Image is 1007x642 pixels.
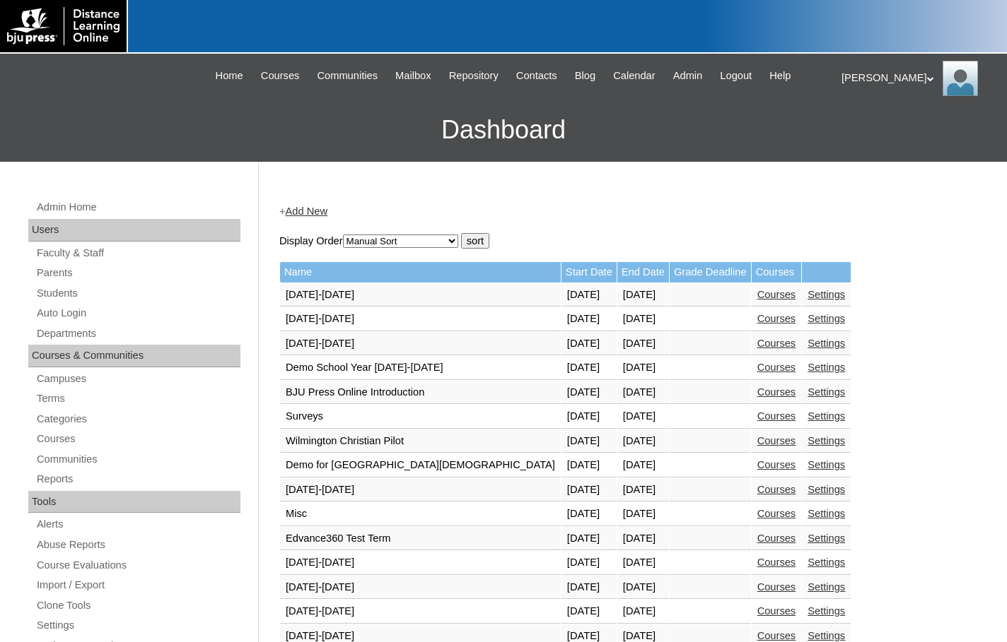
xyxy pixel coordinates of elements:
[280,527,561,551] td: Edvance360 Test Term
[673,68,703,84] span: Admin
[575,68,595,84] span: Blog
[509,68,564,84] a: Contacts
[209,68,250,84] a: Home
[286,206,327,217] a: Add New
[606,68,662,84] a: Calendar
[752,262,802,283] td: Courses
[516,68,557,84] span: Contacts
[757,508,796,519] a: Courses
[757,313,796,324] a: Courses
[35,451,240,468] a: Communities
[35,576,240,594] a: Import / Export
[617,332,669,356] td: [DATE]
[561,332,617,356] td: [DATE]
[35,304,240,322] a: Auto Login
[842,61,993,96] div: [PERSON_NAME]
[28,219,240,242] div: Users
[28,345,240,367] div: Courses & Communities
[35,264,240,282] a: Parents
[670,262,751,283] td: Grade Deadline
[561,453,617,477] td: [DATE]
[280,381,561,405] td: BJU Press Online Introduction
[808,533,845,544] a: Settings
[35,430,240,448] a: Courses
[449,68,499,84] span: Repository
[808,386,845,398] a: Settings
[808,581,845,593] a: Settings
[617,283,669,307] td: [DATE]
[28,491,240,513] div: Tools
[280,576,561,600] td: [DATE]-[DATE]
[943,61,978,96] img: Melanie Sevilla
[280,453,561,477] td: Demo for [GEOGRAPHIC_DATA][DEMOGRAPHIC_DATA]
[617,478,669,502] td: [DATE]
[280,405,561,429] td: Surveys
[561,283,617,307] td: [DATE]
[35,617,240,634] a: Settings
[613,68,655,84] span: Calendar
[280,600,561,624] td: [DATE]-[DATE]
[808,289,845,300] a: Settings
[808,410,845,422] a: Settings
[280,332,561,356] td: [DATE]-[DATE]
[762,68,798,84] a: Help
[395,68,431,84] span: Mailbox
[280,429,561,453] td: Wilmington Christian Pilot
[757,459,796,470] a: Courses
[720,68,752,84] span: Logout
[757,362,796,373] a: Courses
[808,484,845,495] a: Settings
[617,551,669,575] td: [DATE]
[280,356,561,380] td: Demo School Year [DATE]-[DATE]
[757,533,796,544] a: Courses
[757,410,796,422] a: Courses
[280,502,561,526] td: Misc
[561,576,617,600] td: [DATE]
[617,429,669,453] td: [DATE]
[216,68,243,84] span: Home
[757,605,796,617] a: Courses
[808,557,845,568] a: Settings
[617,405,669,429] td: [DATE]
[808,313,845,324] a: Settings
[808,459,845,470] a: Settings
[568,68,603,84] a: Blog
[757,386,796,398] a: Courses
[280,478,561,502] td: [DATE]-[DATE]
[35,470,240,488] a: Reports
[561,551,617,575] td: [DATE]
[808,338,845,349] a: Settings
[617,381,669,405] td: [DATE]
[617,453,669,477] td: [DATE]
[757,289,796,300] a: Courses
[617,527,669,551] td: [DATE]
[561,381,617,405] td: [DATE]
[35,516,240,533] a: Alerts
[561,600,617,624] td: [DATE]
[280,283,561,307] td: [DATE]-[DATE]
[442,68,506,84] a: Repository
[35,557,240,574] a: Course Evaluations
[35,597,240,614] a: Clone Tools
[617,262,669,283] td: End Date
[757,581,796,593] a: Courses
[35,285,240,302] a: Students
[617,600,669,624] td: [DATE]
[808,605,845,617] a: Settings
[310,68,385,84] a: Communities
[757,435,796,446] a: Courses
[808,630,845,641] a: Settings
[713,68,759,84] a: Logout
[561,429,617,453] td: [DATE]
[561,405,617,429] td: [DATE]
[279,204,979,219] div: +
[7,98,1000,162] h3: Dashboard
[35,536,240,554] a: Abuse Reports
[561,356,617,380] td: [DATE]
[617,307,669,331] td: [DATE]
[35,325,240,343] a: Departments
[757,338,796,349] a: Courses
[279,233,979,249] form: Display Order
[561,478,617,502] td: [DATE]
[808,508,845,519] a: Settings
